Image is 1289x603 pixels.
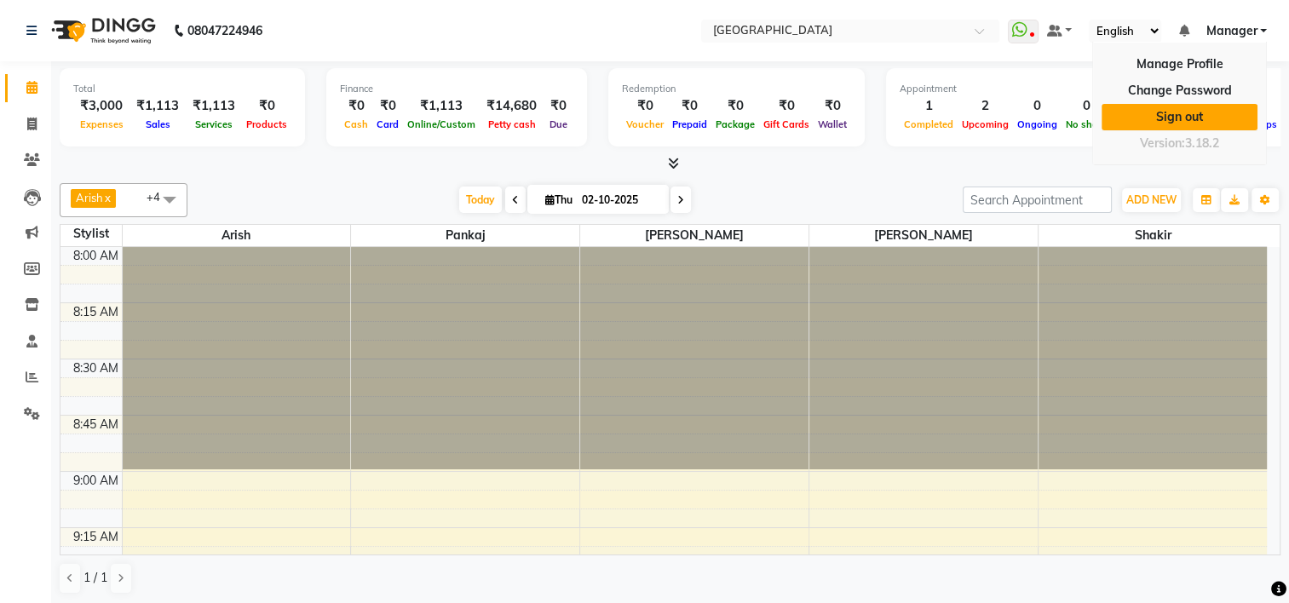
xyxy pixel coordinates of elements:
div: 8:15 AM [70,303,122,321]
span: Thu [541,193,577,206]
div: 0 [1062,96,1111,116]
a: x [103,191,111,204]
div: 8:30 AM [70,359,122,377]
div: 1 [900,96,958,116]
div: 0 [1013,96,1062,116]
div: Version:3.18.2 [1102,131,1257,156]
span: Upcoming [958,118,1013,130]
span: Services [191,118,237,130]
span: 1 / 1 [83,569,107,587]
span: Today [459,187,502,213]
span: Shakir [1039,225,1267,246]
div: ₹3,000 [73,96,129,116]
a: Sign out [1102,104,1257,130]
span: Expenses [76,118,128,130]
input: 2025-10-02 [577,187,662,213]
div: ₹0 [340,96,372,116]
span: Ongoing [1013,118,1062,130]
div: ₹0 [372,96,403,116]
span: Pankaj [351,225,579,246]
span: Manager [1206,22,1257,40]
span: Wallet [814,118,851,130]
span: Due [545,118,572,130]
div: ₹1,113 [129,96,186,116]
div: ₹0 [544,96,573,116]
span: Gift Cards [759,118,814,130]
div: ₹1,113 [403,96,480,116]
span: Prepaid [668,118,711,130]
span: Card [372,118,403,130]
div: Redemption [622,82,851,96]
span: [PERSON_NAME] [809,225,1038,246]
span: Petty cash [484,118,540,130]
div: ₹0 [759,96,814,116]
div: Stylist [60,225,122,243]
div: Finance [340,82,573,96]
span: Cash [340,118,372,130]
div: ₹0 [242,96,291,116]
span: Voucher [622,118,668,130]
img: logo [43,7,160,55]
span: Arish [123,225,351,246]
span: [PERSON_NAME] [580,225,809,246]
div: ₹0 [668,96,711,116]
div: 9:00 AM [70,472,122,490]
b: 08047224946 [187,7,262,55]
div: ₹1,113 [186,96,242,116]
div: ₹0 [814,96,851,116]
span: Products [242,118,291,130]
div: Appointment [900,82,1111,96]
span: ADD NEW [1126,193,1177,206]
div: 8:45 AM [70,416,122,434]
div: 8:00 AM [70,247,122,265]
span: Sales [141,118,175,130]
div: ₹0 [711,96,759,116]
span: Completed [900,118,958,130]
button: ADD NEW [1122,188,1181,212]
div: Total [73,82,291,96]
a: Change Password [1102,78,1257,104]
a: Manage Profile [1102,51,1257,78]
div: 2 [958,96,1013,116]
span: +4 [147,190,173,204]
input: Search Appointment [963,187,1112,213]
div: ₹14,680 [480,96,544,116]
div: ₹0 [622,96,668,116]
span: Arish [76,191,103,204]
span: Package [711,118,759,130]
span: No show [1062,118,1111,130]
div: 9:15 AM [70,528,122,546]
span: Online/Custom [403,118,480,130]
